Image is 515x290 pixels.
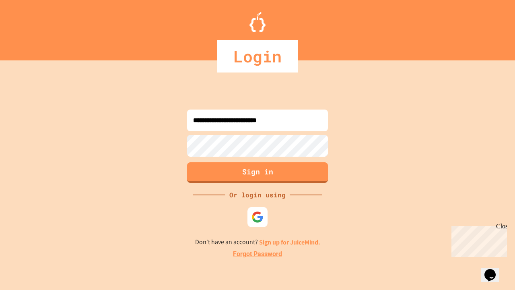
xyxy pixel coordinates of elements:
div: Or login using [225,190,290,200]
div: Login [217,40,298,72]
iframe: chat widget [448,223,507,257]
img: google-icon.svg [251,211,264,223]
p: Don't have an account? [195,237,320,247]
img: Logo.svg [249,12,266,32]
iframe: chat widget [481,258,507,282]
div: Chat with us now!Close [3,3,56,51]
button: Sign in [187,162,328,183]
a: Forgot Password [233,249,282,259]
a: Sign up for JuiceMind. [259,238,320,246]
